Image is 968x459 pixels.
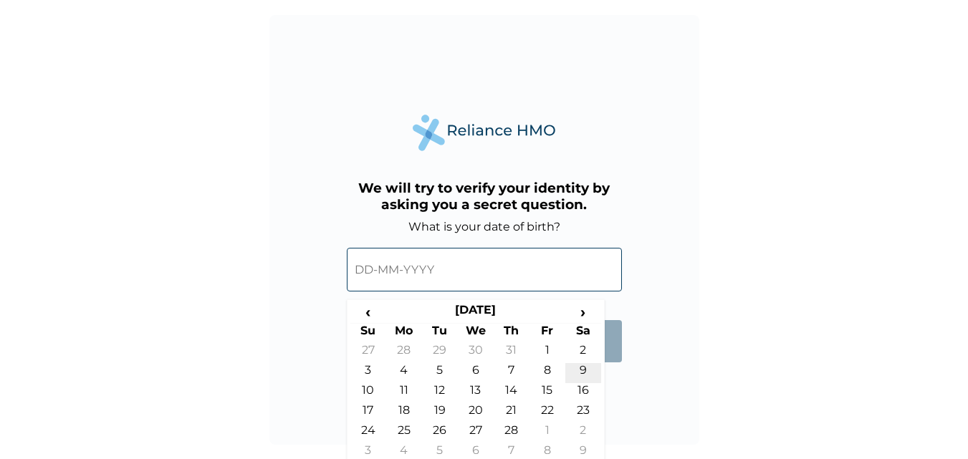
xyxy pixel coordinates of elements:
[458,343,494,363] td: 30
[529,423,565,443] td: 1
[422,423,458,443] td: 26
[350,403,386,423] td: 17
[565,423,601,443] td: 2
[458,363,494,383] td: 6
[494,323,529,343] th: Th
[494,423,529,443] td: 28
[386,423,422,443] td: 25
[386,343,422,363] td: 28
[529,323,565,343] th: Fr
[529,403,565,423] td: 22
[413,115,556,151] img: Reliance Health's Logo
[565,323,601,343] th: Sa
[350,363,386,383] td: 3
[565,403,601,423] td: 23
[458,403,494,423] td: 20
[350,383,386,403] td: 10
[386,303,565,323] th: [DATE]
[350,423,386,443] td: 24
[422,363,458,383] td: 5
[565,383,601,403] td: 16
[408,220,560,233] label: What is your date of birth?
[422,343,458,363] td: 29
[386,323,422,343] th: Mo
[494,363,529,383] td: 7
[565,343,601,363] td: 2
[458,383,494,403] td: 13
[494,343,529,363] td: 31
[529,363,565,383] td: 8
[494,383,529,403] td: 14
[347,248,622,291] input: DD-MM-YYYY
[386,383,422,403] td: 11
[422,323,458,343] th: Tu
[422,403,458,423] td: 19
[565,363,601,383] td: 9
[386,403,422,423] td: 18
[422,383,458,403] td: 12
[386,363,422,383] td: 4
[350,303,386,321] span: ‹
[458,323,494,343] th: We
[529,343,565,363] td: 1
[565,303,601,321] span: ›
[347,180,622,213] h3: We will try to verify your identity by asking you a secret question.
[458,423,494,443] td: 27
[350,323,386,343] th: Su
[350,343,386,363] td: 27
[529,383,565,403] td: 15
[494,403,529,423] td: 21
